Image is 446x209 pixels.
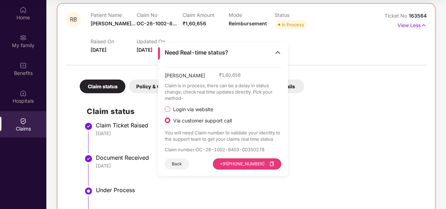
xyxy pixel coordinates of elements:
[96,130,420,137] div: [DATE]
[96,154,420,161] div: Document Received
[269,161,274,166] span: copy
[137,47,152,53] span: [DATE]
[137,12,183,18] p: Claim No
[165,49,228,56] span: Need Real-time status?
[91,47,106,53] span: [DATE]
[165,158,189,170] button: Back
[91,38,137,44] p: Raised On
[20,6,27,13] img: svg+xml;base64,PHN2ZyBpZD0iSG9tZSIgeG1sbnM9Imh0dHA6Ly93d3cudzMub3JnLzIwMDAvc3ZnIiB3aWR0aD0iMjAiIG...
[137,38,183,44] p: Updated On
[229,12,275,18] p: Mode
[409,13,427,19] span: 163564
[421,21,427,29] img: svg+xml;base64,PHN2ZyB4bWxucz0iaHR0cDovL3d3dy53My5vcmcvMjAwMC9zdmciIHdpZHRoPSIxNyIgaGVpZ2h0PSIxNy...
[183,20,206,26] span: ₹1,60,656
[80,80,125,93] div: Claim status
[84,187,93,195] img: svg+xml;base64,PHN2ZyBpZD0iU3RlcC1BY3RpdmUtMzJ4MzIiIHhtbG5zPSJodHRwOi8vd3d3LnczLm9yZy8yMDAwL3N2Zy...
[91,20,136,26] span: [PERSON_NAME]...
[84,122,93,131] img: svg+xml;base64,PHN2ZyBpZD0iU3RlcC1Eb25lLTMyeDMyIiB4bWxucz0iaHR0cDovL3d3dy53My5vcmcvMjAwMC9zdmciIH...
[398,20,427,29] p: View Less
[70,17,77,23] span: RB
[96,186,420,194] div: Under Process
[165,82,282,101] p: Claim is in process, there can be a delay in status change, check real time updates directly. Pic...
[87,106,420,117] h2: Claim status
[20,62,27,69] img: svg+xml;base64,PHN2ZyBpZD0iQmVuZWZpdHMiIHhtbG5zPSJodHRwOi8vd3d3LnczLm9yZy8yMDAwL3N2ZyIgd2lkdGg9Ij...
[385,13,409,19] span: Ticket No
[219,72,241,78] span: ₹ 1,60,656
[137,20,177,26] span: OC-26-1002-8...
[84,154,93,163] img: svg+xml;base64,PHN2ZyBpZD0iU3RlcC1Eb25lLTMyeDMyIiB4bWxucz0iaHR0cDovL3d3dy53My5vcmcvMjAwMC9zdmciIH...
[91,12,137,18] p: Patient Name
[183,12,229,18] p: Claim Amount
[20,118,27,125] img: svg+xml;base64,PHN2ZyBpZD0iQ2xhaW0iIHhtbG5zPSJodHRwOi8vd3d3LnczLm9yZy8yMDAwL3N2ZyIgd2lkdGg9IjIwIi...
[165,146,282,153] p: Claim number : OC-26-1002-8403-00350278
[165,129,282,142] p: You will need Claim number to validate your identity to the support team to get your claims real ...
[275,12,321,18] p: Status
[229,20,267,26] span: Reimbursement
[96,122,420,129] div: Claim Ticket Raised
[129,80,195,93] div: Policy & Claim Details
[96,163,420,169] div: [DATE]
[282,21,304,28] div: In Process
[213,158,281,170] button: +91[PHONE_NUMBER]copy
[165,72,205,82] span: [PERSON_NAME]
[20,90,27,97] img: svg+xml;base64,PHN2ZyBpZD0iSG9zcGl0YWxzIiB4bWxucz0iaHR0cDovL3d3dy53My5vcmcvMjAwMC9zdmciIHdpZHRoPS...
[170,106,216,113] span: Login via website
[274,49,281,56] img: Toggle Icon
[20,34,27,41] img: svg+xml;base64,PHN2ZyB3aWR0aD0iMjAiIGhlaWdodD0iMjAiIHZpZXdCb3g9IjAgMCAyMCAyMCIgZmlsbD0ibm9uZSIgeG...
[170,118,235,124] span: Via customer support call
